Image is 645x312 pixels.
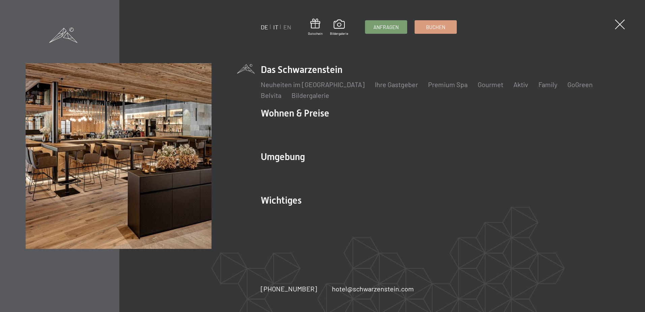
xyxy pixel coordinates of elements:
a: Bildergalerie [291,91,329,99]
a: GoGreen [567,80,593,88]
a: Belvita [261,91,281,99]
a: DE [261,23,268,31]
span: Buchen [426,24,445,31]
a: Buchen [415,21,456,33]
a: Gutschein [308,19,322,36]
span: Bildergalerie [330,31,348,36]
span: Anfragen [373,24,399,31]
a: hotel@schwarzenstein.com [332,284,414,293]
a: Neuheiten im [GEOGRAPHIC_DATA] [261,80,365,88]
a: EN [283,23,291,31]
a: Family [538,80,557,88]
a: Anfragen [365,21,407,33]
a: Ihre Gastgeber [375,80,418,88]
span: [PHONE_NUMBER] [261,285,317,293]
a: Aktiv [513,80,528,88]
a: Premium Spa [428,80,468,88]
a: Gourmet [478,80,503,88]
span: Gutschein [308,31,322,36]
a: [PHONE_NUMBER] [261,284,317,293]
a: IT [273,23,278,31]
a: Bildergalerie [330,20,348,36]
